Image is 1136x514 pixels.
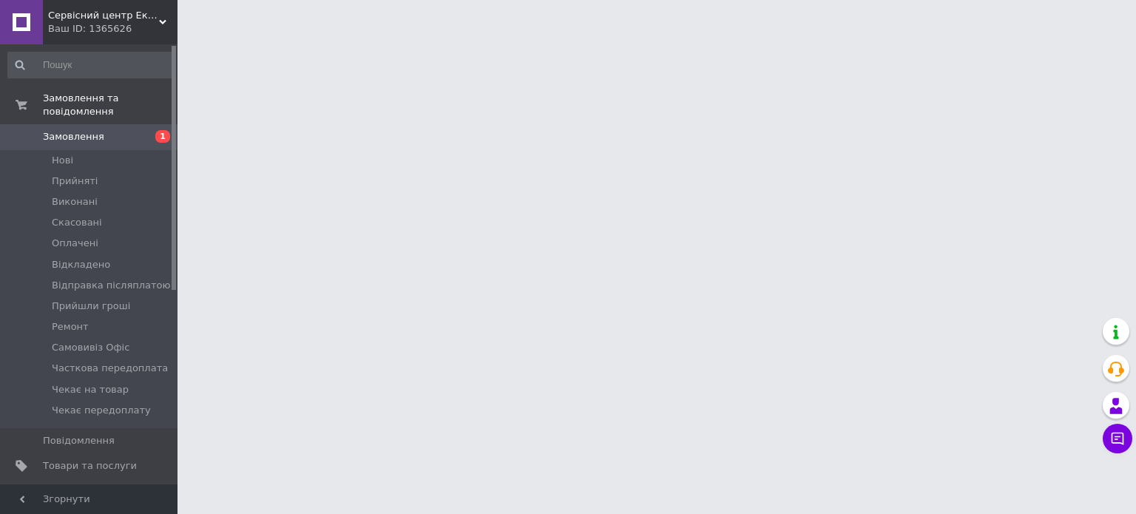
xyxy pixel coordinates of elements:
span: Замовлення [43,130,104,143]
input: Пошук [7,52,175,78]
span: Замовлення та повідомлення [43,92,177,118]
span: Відправка післяплатою [52,279,170,292]
span: Товари та послуги [43,459,137,473]
span: Виконані [52,195,98,209]
span: Чекає на товар [52,383,129,396]
button: Чат з покупцем [1103,424,1132,453]
span: Повідомлення [43,434,115,447]
span: Ремонт [52,320,89,334]
span: Скасовані [52,216,102,229]
span: Часткова передоплата [52,362,168,375]
span: Чекає передоплату [52,404,151,417]
span: Прийшли гроші [52,300,130,313]
span: 1 [155,130,170,143]
span: Прийняті [52,175,98,188]
span: Відкладено [52,258,110,271]
span: Самовивіз Офіс [52,341,129,354]
span: Сервісний центр Екран [48,9,159,22]
span: Нові [52,154,73,167]
div: Ваш ID: 1365626 [48,22,177,35]
span: Оплачені [52,237,98,250]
